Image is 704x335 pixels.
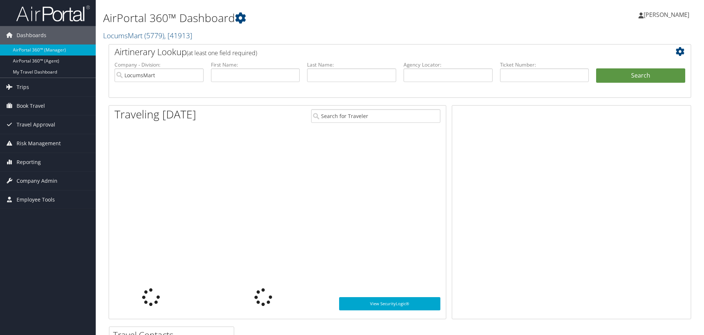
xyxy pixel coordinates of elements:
[17,172,57,190] span: Company Admin
[638,4,697,26] a: [PERSON_NAME]
[164,31,192,40] span: , [ 41913 ]
[17,190,55,209] span: Employee Tools
[17,134,61,153] span: Risk Management
[404,61,493,68] label: Agency Locator:
[115,61,204,68] label: Company - Division:
[339,297,440,310] a: View SecurityLogic®
[500,61,589,68] label: Ticket Number:
[187,49,257,57] span: (at least one field required)
[17,97,45,115] span: Book Travel
[17,78,29,96] span: Trips
[17,26,46,44] span: Dashboards
[17,153,41,171] span: Reporting
[144,31,164,40] span: ( 5779 )
[311,109,440,123] input: Search for Traveler
[211,61,300,68] label: First Name:
[644,11,689,19] span: [PERSON_NAME]
[115,46,637,58] h2: Airtinerary Lookup
[103,10,499,26] h1: AirPortal 360™ Dashboard
[115,107,196,122] h1: Traveling [DATE]
[596,68,685,83] button: Search
[103,31,192,40] a: LocumsMart
[17,115,55,134] span: Travel Approval
[16,5,90,22] img: airportal-logo.png
[307,61,396,68] label: Last Name:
